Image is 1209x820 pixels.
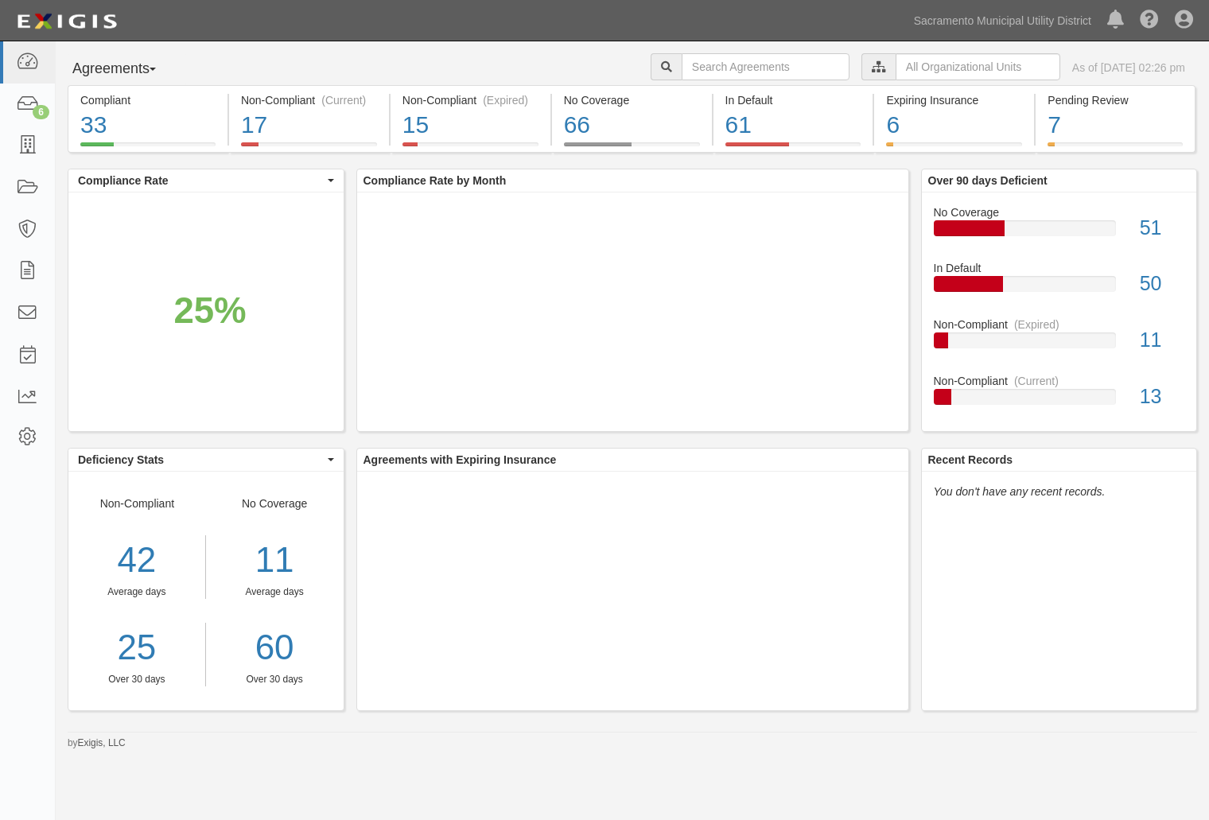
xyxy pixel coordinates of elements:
input: Search Agreements [682,53,849,80]
b: Compliance Rate by Month [363,174,507,187]
em: You don't have any recent records. [934,485,1106,498]
div: In Default [725,92,861,108]
div: 17 [241,108,377,142]
div: No Coverage [564,92,700,108]
div: Over 30 days [218,673,332,686]
div: Pending Review [1048,92,1183,108]
a: Non-Compliant(Expired)15 [391,142,550,155]
div: 50 [1128,270,1196,298]
div: 33 [80,108,216,142]
b: Agreements with Expiring Insurance [363,453,557,466]
a: Non-Compliant(Expired)11 [934,317,1185,373]
div: 7 [1048,108,1183,142]
div: In Default [922,260,1197,276]
a: Exigis, LLC [78,737,126,748]
b: Recent Records [928,453,1013,466]
div: Non-Compliant (Expired) [402,92,538,108]
div: 42 [68,535,205,585]
div: 11 [218,535,332,585]
div: As of [DATE] 02:26 pm [1072,60,1185,76]
a: 25 [68,623,205,673]
button: Compliance Rate [68,169,344,192]
div: 15 [402,108,538,142]
a: 60 [218,623,332,673]
div: Non-Compliant [922,373,1197,389]
a: No Coverage66 [552,142,712,155]
a: Sacramento Municipal Utility District [906,5,1099,37]
small: by [68,736,126,750]
a: No Coverage51 [934,204,1185,261]
div: 6 [33,105,49,119]
div: No Coverage [922,204,1197,220]
div: Expiring Insurance [886,92,1022,108]
div: Non-Compliant [68,495,206,686]
div: 61 [725,108,861,142]
div: 6 [886,108,1022,142]
a: Non-Compliant(Current)13 [934,373,1185,418]
button: Deficiency Stats [68,449,344,471]
b: Over 90 days Deficient [928,174,1048,187]
a: Expiring Insurance6 [874,142,1034,155]
a: In Default61 [713,142,873,155]
a: Compliant33 [68,142,227,155]
div: Compliant [80,92,216,108]
span: Compliance Rate [78,173,324,188]
div: Average days [218,585,332,599]
button: Agreements [68,53,187,85]
div: Average days [68,585,205,599]
span: Deficiency Stats [78,452,324,468]
a: Non-Compliant(Current)17 [229,142,389,155]
a: Pending Review7 [1036,142,1195,155]
div: Non-Compliant [922,317,1197,332]
div: 11 [1128,326,1196,355]
div: No Coverage [206,495,344,686]
input: All Organizational Units [896,53,1060,80]
div: 66 [564,108,700,142]
a: In Default50 [934,260,1185,317]
img: logo-5460c22ac91f19d4615b14bd174203de0afe785f0fc80cf4dbbc73dc1793850b.png [12,7,122,36]
div: (Expired) [483,92,528,108]
div: 51 [1128,214,1196,243]
div: (Current) [1014,373,1059,389]
div: (Expired) [1014,317,1059,332]
div: 13 [1128,383,1196,411]
i: Help Center - Complianz [1140,11,1159,30]
div: 25% [173,285,246,336]
div: Over 30 days [68,673,205,686]
div: Non-Compliant (Current) [241,92,377,108]
div: (Current) [321,92,366,108]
